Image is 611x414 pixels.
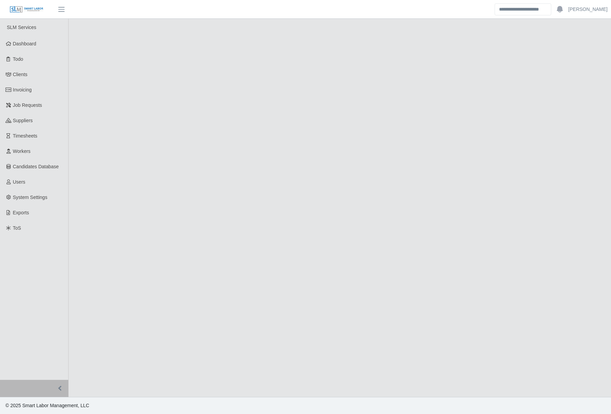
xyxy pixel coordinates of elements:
[13,164,59,169] span: Candidates Database
[13,87,32,92] span: Invoicing
[13,118,33,123] span: Suppliers
[7,25,36,30] span: SLM Services
[13,102,42,108] span: Job Requests
[13,225,21,231] span: ToS
[495,3,551,15] input: Search
[13,56,23,62] span: Todo
[13,210,29,215] span: Exports
[13,195,47,200] span: System Settings
[13,72,28,77] span: Clients
[13,133,38,139] span: Timesheets
[568,6,608,13] a: [PERSON_NAME]
[13,148,31,154] span: Workers
[10,6,44,13] img: SLM Logo
[13,41,37,46] span: Dashboard
[13,179,26,185] span: Users
[5,403,89,408] span: © 2025 Smart Labor Management, LLC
